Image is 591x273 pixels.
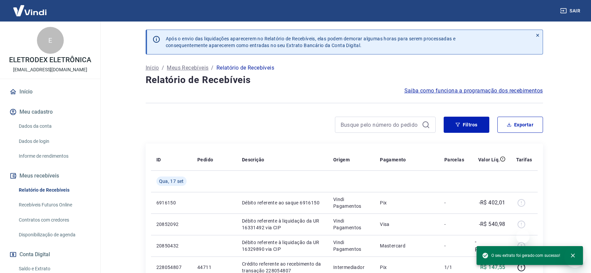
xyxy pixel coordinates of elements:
p: 20850432 [156,242,187,249]
button: Exportar [497,117,543,133]
p: -R$ 1.186,97 [475,238,505,254]
p: Débito referente à liquidação da UR 16329890 via CIP [242,239,323,252]
button: Sair [559,5,583,17]
p: -R$ 402,01 [479,199,505,207]
p: Parcelas [444,156,464,163]
p: ID [156,156,161,163]
p: 6916150 [156,199,187,206]
a: Saiba como funciona a programação dos recebimentos [404,87,543,95]
p: [EMAIL_ADDRESS][DOMAIN_NAME] [13,66,87,73]
p: 20852092 [156,221,187,228]
p: 1/1 [444,264,464,271]
iframe: Fechar mensagem [516,230,530,243]
div: E [37,27,64,54]
p: Relatório de Recebíveis [216,64,274,72]
p: Débito referente ao saque 6916150 [242,199,323,206]
a: Início [8,84,92,99]
a: Disponibilização de agenda [16,228,92,242]
img: Vindi [8,0,52,21]
p: / [162,64,164,72]
span: Qua, 17 set [159,178,184,185]
p: Vindi Pagamentos [333,196,369,209]
button: Filtros [444,117,489,133]
p: Pix [380,199,434,206]
h4: Relatório de Recebíveis [146,73,543,87]
p: 44711 [197,264,231,271]
p: Vindi Pagamentos [333,218,369,231]
button: Meu cadastro [8,105,92,119]
p: 228054807 [156,264,187,271]
a: Dados de login [16,134,92,148]
button: Meus recebíveis [8,168,92,183]
p: Pagamento [380,156,406,163]
p: Intermediador [333,264,369,271]
p: Débito referente à liquidação da UR 16331492 via CIP [242,218,323,231]
p: ELETRODEX ELETRÔNICA [9,56,91,64]
p: Origem [333,156,350,163]
p: Pedido [197,156,213,163]
a: Recebíveis Futuros Online [16,198,92,212]
a: Meus Recebíveis [167,64,208,72]
p: - [444,242,464,249]
iframe: Botão para abrir a janela de mensagens [564,246,586,268]
span: O seu extrato foi gerado com sucesso! [482,252,560,259]
p: Mastercard [380,242,434,249]
p: Tarifas [516,156,532,163]
button: Conta Digital [8,247,92,262]
a: Início [146,64,159,72]
input: Busque pelo número do pedido [341,120,419,130]
p: Após o envio das liquidações aparecerem no Relatório de Recebíveis, elas podem demorar algumas ho... [166,35,456,49]
p: Valor Líq. [478,156,500,163]
a: Informe de rendimentos [16,149,92,163]
p: Descrição [242,156,264,163]
p: Visa [380,221,434,228]
p: / [211,64,213,72]
a: Contratos com credores [16,213,92,227]
a: Dados da conta [16,119,92,133]
a: Relatório de Recebíveis [16,183,92,197]
p: - [444,199,464,206]
p: -R$ 540,98 [479,220,505,228]
p: R$ 147,55 [480,263,505,271]
p: - [444,221,464,228]
p: Vindi Pagamentos [333,239,369,252]
p: Pix [380,264,434,271]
